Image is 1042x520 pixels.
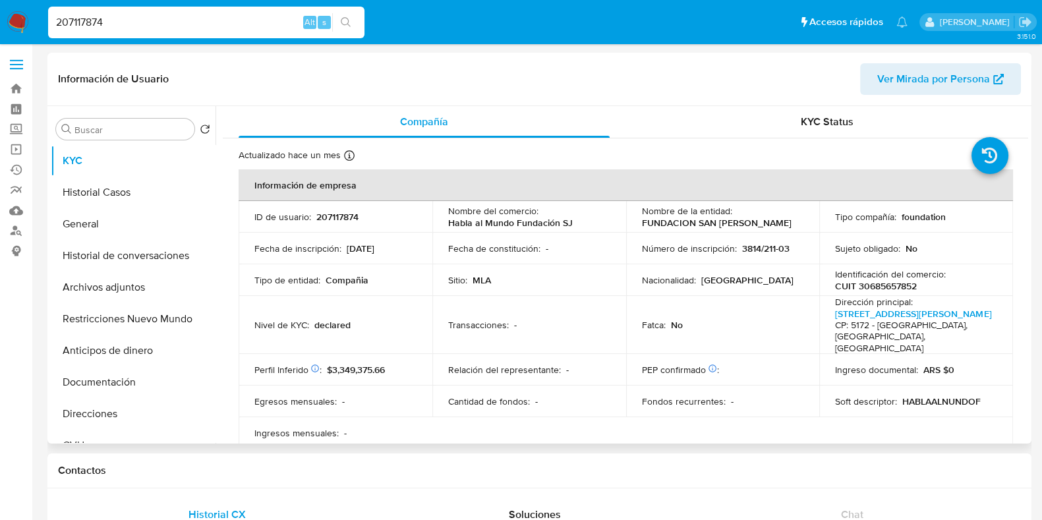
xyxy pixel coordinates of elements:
[835,395,897,407] p: Soft descriptor :
[546,243,548,254] p: -
[1018,15,1032,29] a: Salir
[896,16,908,28] a: Notificaciones
[448,243,540,254] p: Fecha de constitución :
[835,243,900,254] p: Sujeto obligado :
[51,272,216,303] button: Archivos adjuntos
[51,430,216,461] button: CVU
[448,217,573,229] p: Habla al Mundo Fundación SJ
[58,72,169,86] h1: Información de Usuario
[322,16,326,28] span: s
[239,169,1013,201] th: Información de empresa
[254,211,311,223] p: ID de usuario :
[332,13,359,32] button: search-icon
[642,319,666,331] p: Fatca :
[835,364,918,376] p: Ingreso documental :
[326,274,368,286] p: Compañia
[400,114,448,129] span: Compañía
[701,274,794,286] p: [GEOGRAPHIC_DATA]
[877,63,990,95] span: Ver Mirada por Persona
[316,211,359,223] p: 207117874
[448,319,509,331] p: Transacciones :
[801,114,854,129] span: KYC Status
[239,149,341,161] p: Actualizado hace un mes
[448,395,530,407] p: Cantidad de fondos :
[342,395,345,407] p: -
[51,145,216,177] button: KYC
[254,427,339,439] p: Ingresos mensuales :
[642,395,726,407] p: Fondos recurrentes :
[51,177,216,208] button: Historial Casos
[51,303,216,335] button: Restricciones Nuevo Mundo
[254,319,309,331] p: Nivel de KYC :
[642,364,719,376] p: PEP confirmado :
[51,335,216,366] button: Anticipos de dinero
[51,398,216,430] button: Direcciones
[344,427,347,439] p: -
[835,211,896,223] p: Tipo compañía :
[51,240,216,272] button: Historial de conversaciones
[448,274,467,286] p: Sitio :
[566,364,569,376] p: -
[347,243,374,254] p: [DATE]
[642,243,737,254] p: Número de inscripción :
[200,124,210,138] button: Volver al orden por defecto
[835,268,946,280] p: Identificación del comercio :
[642,205,732,217] p: Nombre de la entidad :
[61,124,72,134] button: Buscar
[835,280,917,292] p: CUIT 30685657852
[535,395,538,407] p: -
[254,395,337,407] p: Egresos mensuales :
[731,395,734,407] p: -
[254,274,320,286] p: Tipo de entidad :
[448,364,561,376] p: Relación del representante :
[254,364,322,376] p: Perfil Inferido :
[906,243,917,254] p: No
[835,320,992,355] h4: CP: 5172 - [GEOGRAPHIC_DATA], [GEOGRAPHIC_DATA], [GEOGRAPHIC_DATA]
[473,274,491,286] p: MLA
[835,296,913,308] p: Dirección principal :
[835,307,991,320] a: [STREET_ADDRESS][PERSON_NAME]
[51,366,216,398] button: Documentación
[902,211,946,223] p: foundation
[254,243,341,254] p: Fecha de inscripción :
[448,205,538,217] p: Nombre del comercio :
[939,16,1014,28] p: florencia.lera@mercadolibre.com
[48,14,364,31] input: Buscar usuario o caso...
[809,15,883,29] span: Accesos rápidos
[327,363,385,376] span: $3,349,375.66
[74,124,189,136] input: Buscar
[742,243,790,254] p: 3814/211-03
[304,16,315,28] span: Alt
[642,274,696,286] p: Nacionalidad :
[642,217,792,229] p: FUNDACION SAN [PERSON_NAME]
[51,208,216,240] button: General
[514,319,517,331] p: -
[902,395,981,407] p: HABLAALNUNDOF
[58,464,1021,477] h1: Contactos
[860,63,1021,95] button: Ver Mirada por Persona
[923,364,954,376] p: ARS $0
[671,319,683,331] p: No
[314,319,351,331] p: declared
